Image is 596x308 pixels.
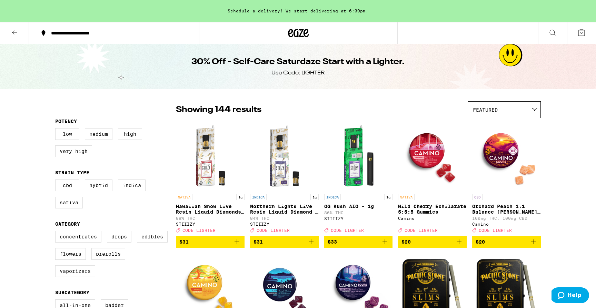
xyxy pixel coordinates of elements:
img: STIIIZY - OG Kush AIO - 1g [324,122,393,191]
a: Open page for Northern Lights Live Resin Liquid Diamond - 1g from STIIIZY [250,122,319,236]
label: Prerolls [91,248,125,260]
p: 84% THC [250,216,319,220]
p: Northern Lights Live Resin Liquid Diamond - 1g [250,204,319,215]
label: High [118,128,142,140]
p: INDICA [250,194,267,200]
p: 86% THC [324,211,393,215]
span: CODE LIGHTER [405,228,438,233]
p: Wild Cherry Exhilarate 5:5:5 Gummies [398,204,467,215]
span: CODE LIGHTER [182,228,216,233]
div: STIIIZY [176,222,245,226]
p: CBD [472,194,483,200]
button: Add to bag [324,236,393,248]
div: STIIIZY [250,222,319,226]
label: Edibles [137,231,168,243]
legend: Potency [55,119,77,124]
label: CBD [55,179,79,191]
p: Showing 144 results [176,104,261,116]
legend: Subcategory [55,290,89,295]
p: INDICA [324,194,341,200]
p: 1g [236,194,245,200]
p: Hawaiian Snow Live Resin Liquid Diamonds - 1g [176,204,245,215]
a: Open page for Hawaiian Snow Live Resin Liquid Diamonds - 1g from STIIIZY [176,122,245,236]
legend: Strain Type [55,170,89,175]
p: 1g [310,194,319,200]
p: OG Kush AIO - 1g [324,204,393,209]
h1: 30% Off - Self-Care Saturdaze Start with a Lighter. [191,56,405,68]
label: Very High [55,145,92,157]
p: 1g [384,194,393,200]
div: Camino [472,222,541,226]
a: Open page for OG Kush AIO - 1g from STIIIZY [324,122,393,236]
img: Camino - Wild Cherry Exhilarate 5:5:5 Gummies [398,122,467,191]
p: 100mg THC: 100mg CBD [472,216,541,220]
a: Open page for Wild Cherry Exhilarate 5:5:5 Gummies from Camino [398,122,467,236]
span: $20 [401,239,411,245]
label: Drops [107,231,131,243]
label: Indica [118,179,146,191]
label: Hybrid [85,179,112,191]
label: Flowers [55,248,86,260]
span: $20 [476,239,485,245]
button: Add to bag [472,236,541,248]
span: $31 [179,239,189,245]
img: Camino - Orchard Peach 1:1 Balance Sours Gummies [472,122,541,191]
label: Vaporizers [55,265,95,277]
span: CODE LIGHTER [479,228,512,233]
button: Add to bag [398,236,467,248]
p: SATIVA [176,194,192,200]
span: $31 [254,239,263,245]
iframe: Opens a widget where you can find more information [552,287,589,305]
span: CODE LIGHTER [257,228,290,233]
p: SATIVA [398,194,415,200]
legend: Category [55,221,80,227]
label: Low [55,128,79,140]
a: Open page for Orchard Peach 1:1 Balance Sours Gummies from Camino [472,122,541,236]
label: Concentrates [55,231,101,243]
p: Orchard Peach 1:1 Balance [PERSON_NAME] Gummies [472,204,541,215]
button: Add to bag [176,236,245,248]
span: CODE LIGHTER [331,228,364,233]
img: STIIIZY - Hawaiian Snow Live Resin Liquid Diamonds - 1g [176,122,245,191]
div: STIIIZY [324,216,393,221]
img: STIIIZY - Northern Lights Live Resin Liquid Diamond - 1g [250,122,319,191]
label: Sativa [55,197,83,208]
label: Medium [85,128,112,140]
div: Use Code: LIGHTER [271,69,325,77]
p: 88% THC [176,216,245,220]
span: $33 [328,239,337,245]
button: Add to bag [250,236,319,248]
div: Camino [398,216,467,220]
span: Featured [473,107,498,113]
